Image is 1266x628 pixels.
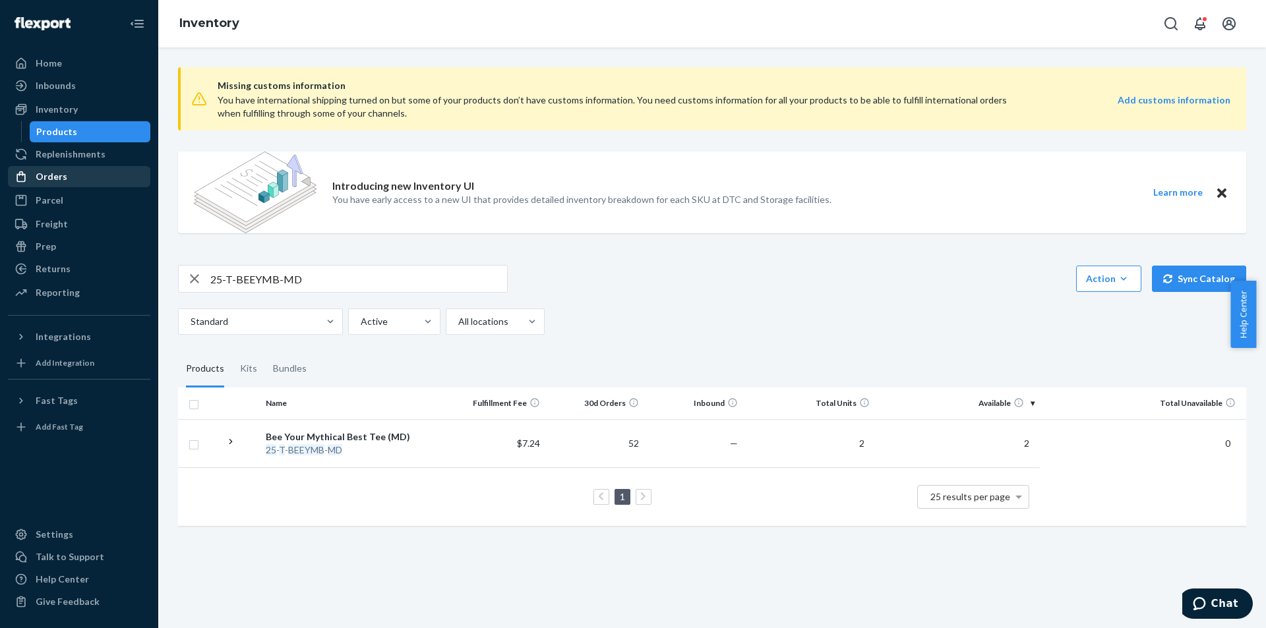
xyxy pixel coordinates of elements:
button: Close [1213,185,1230,201]
img: Flexport logo [15,17,71,30]
span: 0 [1220,438,1236,449]
a: Home [8,53,150,74]
div: Returns [36,262,71,275]
a: Parcel [8,190,150,211]
em: BEEYMB [288,444,324,455]
span: — [730,438,738,449]
button: Open Search Box [1158,11,1184,37]
div: - - - [266,443,440,457]
a: Replenishments [8,144,150,165]
button: Open notifications [1187,11,1213,37]
button: Integrations [8,326,150,347]
a: Add customs information [1118,94,1230,120]
div: You have international shipping turned on but some of your products don’t have customs informatio... [218,94,1028,120]
span: Missing customs information [218,78,1230,94]
div: Kits [240,351,257,387]
div: Add Fast Tag [36,421,83,432]
a: Reporting [8,282,150,303]
div: Help Center [36,573,89,586]
p: Introducing new Inventory UI [332,179,474,194]
a: Inventory [179,16,239,30]
div: Replenishments [36,148,105,161]
input: Active [359,315,361,328]
div: Parcel [36,194,63,207]
div: Home [36,57,62,70]
th: Fulfillment Fee [446,387,545,419]
button: Sync Catalog [1152,266,1246,292]
button: Talk to Support [8,546,150,567]
input: Search inventory by name or sku [210,266,507,292]
div: Freight [36,217,68,231]
div: Talk to Support [36,550,104,563]
button: Help Center [1230,281,1256,348]
div: Products [186,351,224,387]
div: Settings [36,528,73,541]
div: Orders [36,170,67,183]
a: Inbounds [8,75,150,96]
th: 30d Orders [545,387,644,419]
ol: breadcrumbs [169,5,250,43]
button: Fast Tags [8,390,150,411]
th: Total Unavailable [1040,387,1246,419]
div: Inbounds [36,79,76,92]
div: Bee Your Mythical Best Tee (MD) [266,430,440,443]
td: 52 [545,419,644,467]
a: Help Center [8,569,150,590]
th: Available [875,387,1040,419]
div: Action [1086,272,1131,285]
a: Add Fast Tag [8,416,150,438]
em: T [279,444,285,455]
div: Prep [36,240,56,253]
div: Give Feedback [36,595,100,608]
button: Give Feedback [8,591,150,612]
a: Inventory [8,99,150,120]
em: MD [328,444,342,455]
a: Add Integration [8,353,150,374]
a: Freight [8,214,150,235]
div: Add Integration [36,357,94,368]
a: Products [30,121,151,142]
a: Settings [8,524,150,545]
span: $7.24 [517,438,540,449]
span: 2 [1019,438,1035,449]
button: Close Navigation [124,11,150,37]
div: Fast Tags [36,394,78,407]
strong: Add customs information [1118,94,1230,105]
p: You have early access to a new UI that provides detailed inventory breakdown for each SKU at DTC ... [332,193,831,206]
iframe: Opens a widget where you can chat to one of our agents [1182,588,1253,621]
div: Integrations [36,330,91,343]
button: Action [1076,266,1141,292]
a: Page 1 is your current page [617,491,628,502]
span: 2 [854,438,870,449]
div: Reporting [36,286,80,299]
th: Name [260,387,446,419]
div: Bundles [273,351,307,387]
a: Returns [8,258,150,279]
th: Total Units [743,387,875,419]
div: Inventory [36,103,78,116]
th: Inbound [644,387,743,419]
button: Learn more [1145,185,1211,201]
a: Orders [8,166,150,187]
input: All locations [457,315,458,328]
span: 25 results per page [930,491,1010,502]
input: Standard [189,315,191,328]
button: Open account menu [1216,11,1242,37]
img: new-reports-banner-icon.82668bd98b6a51aee86340f2a7b77ae3.png [194,152,316,233]
em: 25 [266,444,276,455]
a: Prep [8,236,150,257]
div: Products [36,125,77,138]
